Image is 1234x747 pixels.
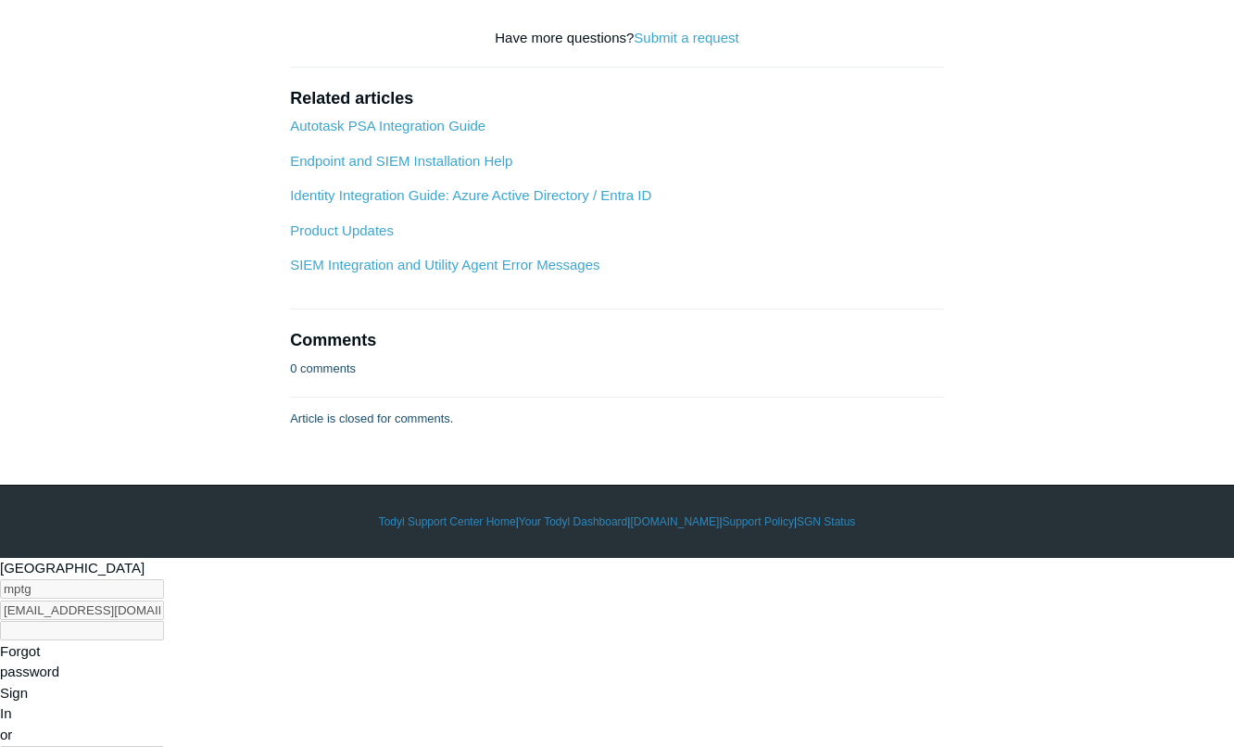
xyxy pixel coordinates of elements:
[290,86,944,111] h2: Related articles
[519,513,627,530] a: Your Todyl Dashboard
[797,513,855,530] a: SGN Status
[290,28,944,49] div: Have more questions?
[723,513,794,530] a: Support Policy
[379,513,516,530] a: Todyl Support Center Home
[80,513,1154,530] div: | | | |
[290,153,512,169] a: Endpoint and SIEM Installation Help
[290,118,485,133] a: Autotask PSA Integration Guide
[290,257,599,272] a: SIEM Integration and Utility Agent Error Messages
[634,30,738,45] a: Submit a request
[290,328,944,353] h2: Comments
[290,187,651,203] a: Identity Integration Guide: Azure Active Directory / Entra ID
[630,513,719,530] a: [DOMAIN_NAME]
[290,410,453,428] p: Article is closed for comments.
[290,222,394,238] a: Product Updates
[290,360,356,378] p: 0 comments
